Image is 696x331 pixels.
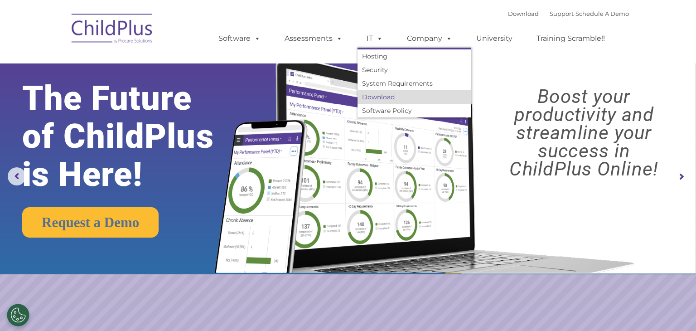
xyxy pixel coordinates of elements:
a: Assessments [275,29,352,48]
button: Cookies Settings [7,304,29,326]
a: Software [209,29,270,48]
span: Last name [126,60,154,67]
img: ChildPlus by Procare Solutions [67,7,158,53]
a: Training Scramble!! [527,29,614,48]
a: Software Policy [358,104,471,117]
font: | [508,10,629,17]
a: Download [358,90,471,104]
a: IT [358,29,392,48]
a: Request a Demo [22,207,159,238]
a: Support [550,10,574,17]
a: Security [358,63,471,77]
a: Company [398,29,461,48]
rs-layer: The Future of ChildPlus is Here! [22,79,245,194]
a: Download [508,10,539,17]
a: Hosting [358,49,471,63]
a: System Requirements [358,77,471,90]
rs-layer: Boost your productivity and streamline your success in ChildPlus Online! [481,88,687,178]
a: University [467,29,522,48]
iframe: Chat Widget [548,233,696,331]
a: Schedule A Demo [575,10,629,17]
span: Phone number [126,97,164,104]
